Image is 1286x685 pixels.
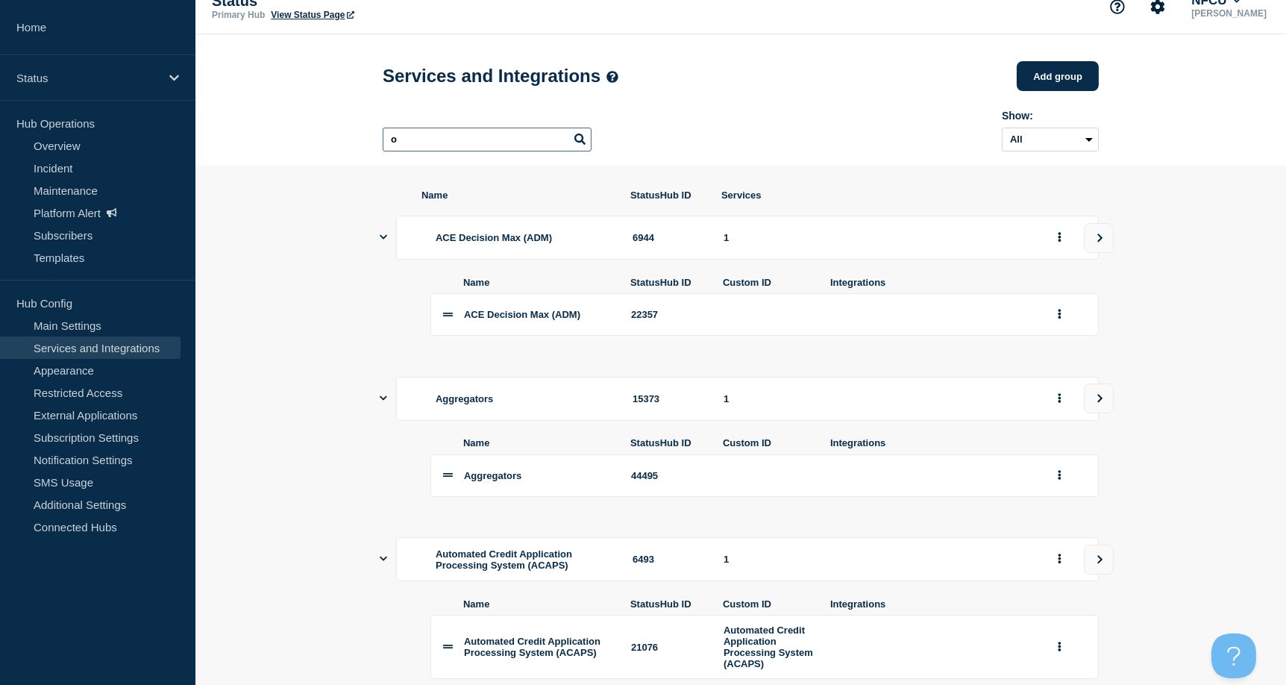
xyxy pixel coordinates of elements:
[631,309,706,320] div: 22357
[1050,636,1069,659] button: group actions
[212,10,265,20] p: Primary Hub
[1050,548,1069,571] button: group actions
[1084,545,1114,575] button: view group
[633,232,706,243] div: 6944
[464,309,580,320] span: ACE Decision Max (ADM)
[724,554,1032,565] div: 1
[16,72,160,84] p: Status
[271,10,354,20] a: View Status Page
[631,470,706,481] div: 44495
[464,636,600,658] span: Automated Credit Application Processing System (ACAPS)
[463,437,612,448] span: Name
[1002,128,1099,151] select: Archived
[630,598,705,610] span: StatusHub ID
[1050,464,1069,487] button: group actions
[1211,634,1256,678] iframe: Help Scout Beacon - Open
[464,470,521,481] span: Aggregators
[436,232,552,243] span: ACE Decision Max (ADM)
[436,393,493,404] span: Aggregators
[721,190,1033,201] span: Services
[630,437,705,448] span: StatusHub ID
[724,232,1032,243] div: 1
[421,190,612,201] span: Name
[830,598,1033,610] span: Integrations
[1084,384,1114,413] button: view group
[830,437,1033,448] span: Integrations
[383,128,592,151] input: Search services and groups
[633,393,706,404] div: 15373
[1002,110,1099,122] div: Show:
[380,216,387,260] button: Show services
[723,277,812,288] span: Custom ID
[380,377,387,421] button: Show services
[723,437,812,448] span: Custom ID
[463,277,612,288] span: Name
[1017,61,1099,91] button: Add group
[383,66,618,87] h1: Services and Integrations
[1084,223,1114,253] button: view group
[630,277,705,288] span: StatusHub ID
[1050,387,1069,410] button: group actions
[1050,226,1069,249] button: group actions
[631,642,706,653] div: 21076
[723,598,812,610] span: Custom ID
[380,537,387,581] button: Show services
[1188,8,1270,19] p: [PERSON_NAME]
[633,554,706,565] div: 6493
[724,393,1032,404] div: 1
[436,548,572,571] span: Automated Credit Application Processing System (ACAPS)
[630,190,703,201] span: StatusHub ID
[1050,303,1069,326] button: group actions
[463,598,612,610] span: Name
[830,277,1033,288] span: Integrations
[724,625,813,669] div: Automated Credit Application Processing System (ACAPS)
